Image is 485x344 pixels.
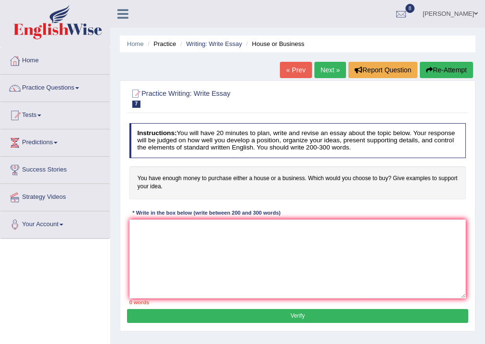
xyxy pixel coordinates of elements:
li: Practice [145,39,176,48]
a: Writing: Write Essay [186,40,242,47]
h2: Practice Writing: Write Essay [129,88,338,108]
a: Strategy Videos [0,184,110,208]
a: « Prev [280,62,312,78]
h4: You have enough money to purchase either a house or a business. Which would you choose to buy? Gi... [129,166,466,199]
a: Your Account [0,211,110,235]
a: Home [127,40,144,47]
a: Predictions [0,129,110,153]
div: * Write in the box below (write between 200 and 300 words) [129,209,284,218]
a: Home [0,47,110,71]
button: Re-Attempt [420,62,473,78]
b: Instructions: [137,129,176,137]
div: 0 words [129,298,466,306]
h4: You will have 20 minutes to plan, write and revise an essay about the topic below. Your response ... [129,123,466,158]
span: 7 [132,101,141,108]
a: Next » [314,62,346,78]
a: Success Stories [0,157,110,181]
a: Tests [0,102,110,126]
a: Practice Questions [0,75,110,99]
button: Report Question [348,62,417,78]
button: Verify [127,309,468,323]
li: House or Business [244,39,304,48]
span: 8 [405,4,415,13]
